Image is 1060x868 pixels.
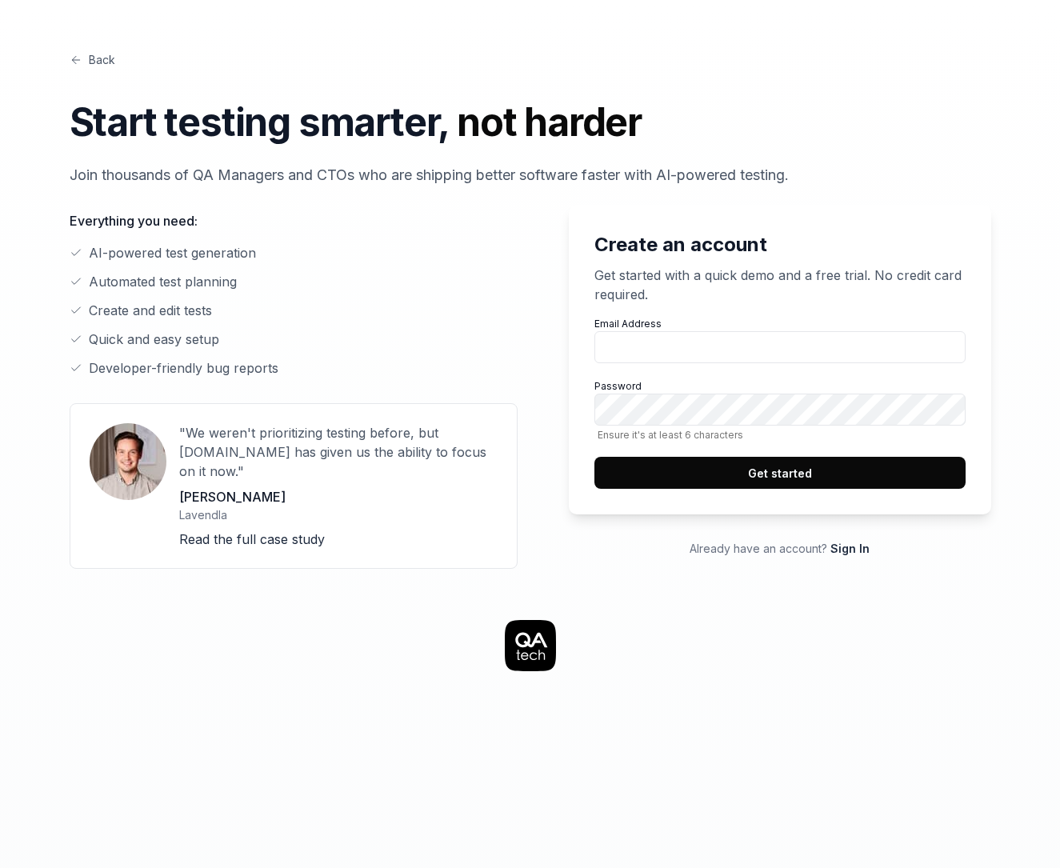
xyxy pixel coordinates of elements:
[569,540,991,557] p: Already have an account?
[70,164,991,186] p: Join thousands of QA Managers and CTOs who are shipping better software faster with AI-powered te...
[594,266,966,304] p: Get started with a quick demo and a free trial. No credit card required.
[90,423,166,500] img: User avatar
[70,301,518,320] li: Create and edit tests
[594,457,966,489] button: Get started
[179,506,498,523] p: Lavendla
[70,211,518,230] p: Everything you need:
[179,487,498,506] p: [PERSON_NAME]
[70,243,518,262] li: AI-powered test generation
[179,423,498,481] p: "We weren't prioritizing testing before, but [DOMAIN_NAME] has given us the ability to focus on i...
[70,272,518,291] li: Automated test planning
[457,98,642,146] span: not harder
[70,358,518,378] li: Developer-friendly bug reports
[594,429,966,441] span: Ensure it's at least 6 characters
[594,331,966,363] input: Email Address
[70,330,518,349] li: Quick and easy setup
[70,51,115,68] a: Back
[594,394,966,426] input: PasswordEnsure it's at least 6 characters
[594,379,966,441] label: Password
[70,94,991,151] h1: Start testing smarter,
[830,542,870,555] a: Sign In
[594,230,966,259] h2: Create an account
[179,531,325,547] a: Read the full case study
[594,317,966,363] label: Email Address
